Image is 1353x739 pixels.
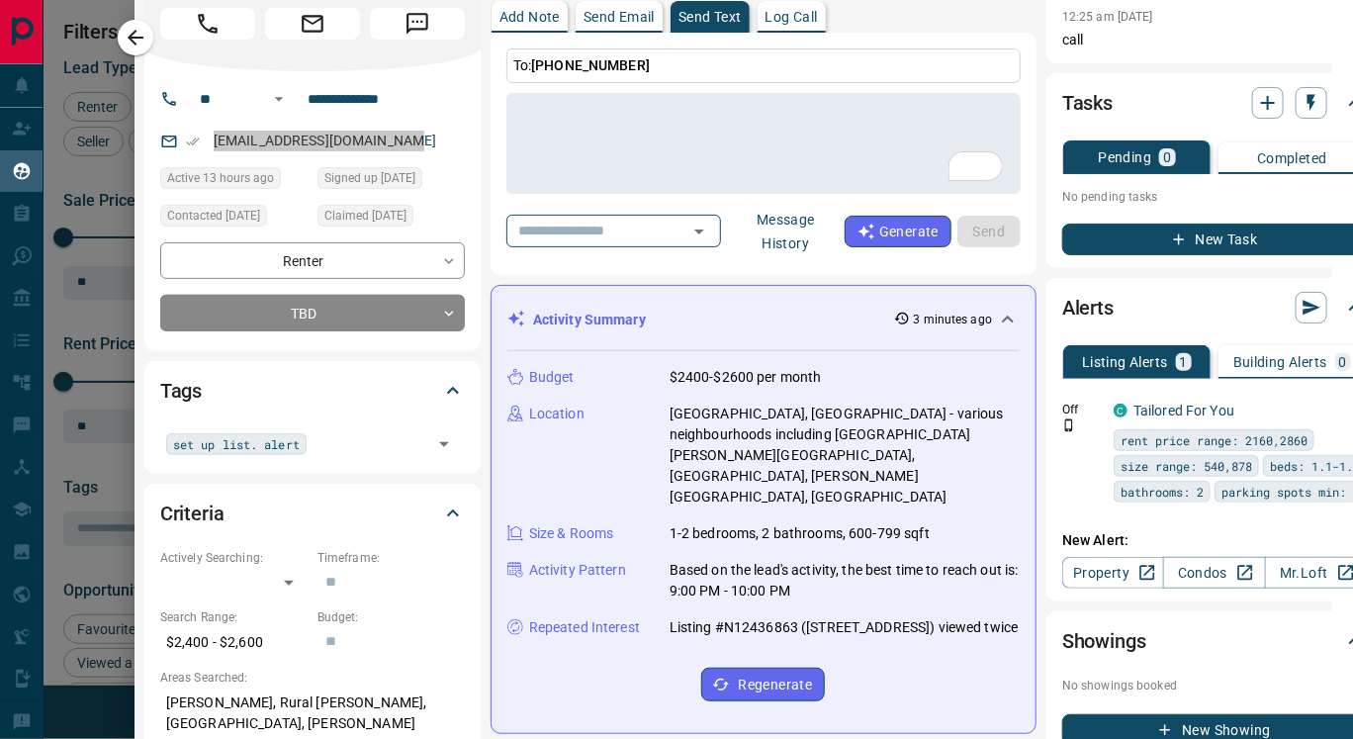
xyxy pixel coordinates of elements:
[1163,150,1171,164] p: 0
[267,87,291,111] button: Open
[214,133,437,148] a: [EMAIL_ADDRESS][DOMAIN_NAME]
[317,608,465,626] p: Budget:
[670,523,930,544] p: 1-2 bedrooms, 2 bathrooms, 600-799 sqft
[727,204,845,259] button: Message History
[160,367,465,415] div: Tags
[533,310,646,330] p: Activity Summary
[1082,355,1168,369] p: Listing Alerts
[324,206,406,226] span: Claimed [DATE]
[265,8,360,40] span: Email
[317,549,465,567] p: Timeframe:
[670,617,1019,638] p: Listing #N12436863 ([STREET_ADDRESS]) viewed twice
[160,205,308,232] div: Sun Oct 12 2025
[529,523,614,544] p: Size & Rooms
[317,167,465,195] div: Sat Oct 11 2025
[701,668,825,701] button: Regenerate
[1099,150,1152,164] p: Pending
[766,10,818,24] p: Log Call
[160,608,308,626] p: Search Range:
[499,10,560,24] p: Add Note
[1062,557,1164,589] a: Property
[1062,87,1113,119] h2: Tasks
[317,205,465,232] div: Sun Oct 12 2025
[186,135,200,148] svg: Email Verified
[670,367,822,388] p: $2400-$2600 per month
[1233,355,1327,369] p: Building Alerts
[160,295,465,331] div: TBD
[160,167,308,195] div: Mon Oct 13 2025
[1180,355,1188,369] p: 1
[167,168,274,188] span: Active 13 hours ago
[1062,292,1114,323] h2: Alerts
[1062,625,1146,657] h2: Showings
[160,242,465,279] div: Renter
[685,218,713,245] button: Open
[1133,403,1234,418] a: Tailored For You
[584,10,655,24] p: Send Email
[529,617,640,638] p: Repeated Interest
[520,102,1007,186] textarea: To enrich screen reader interactions, please activate Accessibility in Grammarly extension settings
[160,498,225,529] h2: Criteria
[1121,430,1308,450] span: rent price range: 2160,2860
[160,626,308,659] p: $2,400 - $2,600
[1257,151,1327,165] p: Completed
[506,48,1021,83] p: To:
[670,404,1020,508] p: [GEOGRAPHIC_DATA], [GEOGRAPHIC_DATA] - various neighbourhoods including [GEOGRAPHIC_DATA][PERSON_...
[1121,456,1252,476] span: size range: 540,878
[160,549,308,567] p: Actively Searching:
[529,560,626,581] p: Activity Pattern
[160,490,465,537] div: Criteria
[1114,404,1127,417] div: condos.ca
[1062,418,1076,432] svg: Push Notification Only
[160,375,202,407] h2: Tags
[370,8,465,40] span: Message
[529,367,575,388] p: Budget
[324,168,415,188] span: Signed up [DATE]
[167,206,260,226] span: Contacted [DATE]
[1062,401,1102,418] p: Off
[529,404,585,424] p: Location
[173,434,300,454] span: set up list. alert
[160,669,465,687] p: Areas Searched:
[845,216,951,247] button: Generate
[678,10,742,24] p: Send Text
[1339,355,1347,369] p: 0
[1062,10,1153,24] p: 12:25 am [DATE]
[507,302,1020,338] div: Activity Summary3 minutes ago
[670,560,1020,601] p: Based on the lead's activity, the best time to reach out is: 9:00 PM - 10:00 PM
[531,57,650,73] span: [PHONE_NUMBER]
[160,8,255,40] span: Call
[914,311,992,328] p: 3 minutes ago
[1163,557,1265,589] a: Condos
[1121,482,1204,502] span: bathrooms: 2
[430,430,458,458] button: Open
